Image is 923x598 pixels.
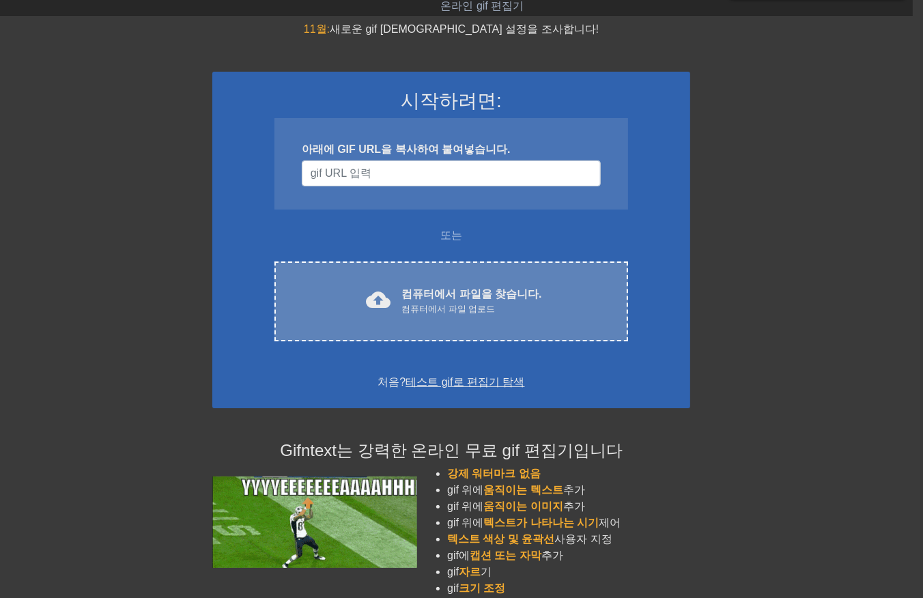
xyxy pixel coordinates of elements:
[302,141,601,158] div: 아래에 GIF URL을 복사하여 붙여넣습니다.
[304,23,330,35] span: 11월:
[230,374,672,390] div: 처음?
[459,566,481,578] span: 자르
[447,498,690,515] li: gif 위에 추가
[302,160,601,186] input: 사용자 이름
[447,468,541,479] span: 강제 워터마크 없음
[447,580,690,597] li: gif
[459,582,505,594] span: 크기 조정
[366,287,390,312] span: cloud_upload
[447,547,690,564] li: gif에 추가
[212,441,690,461] h4: Gifntext는 강력한 온라인 무료 gif 편집기입니다
[484,517,599,528] span: 텍스트가 나타나는 시기
[212,21,690,38] div: 새로운 gif [DEMOGRAPHIC_DATA] 설정을 조사합니다!
[447,482,690,498] li: gif 위에 추가
[447,515,690,531] li: gif 위에 제어
[447,533,554,545] span: 텍스트 색상 및 윤곽선
[484,484,563,496] span: 움직이는 텍스트
[248,227,655,244] div: 또는
[406,376,524,388] a: 테스트 gif로 편집기 탐색
[401,302,541,316] div: 컴퓨터에서 파일 업로드
[447,564,690,580] li: gif 기
[484,500,563,512] span: 움직이는 이미지
[470,550,541,561] span: 캡션 또는 자막
[401,288,541,300] font: 컴퓨터에서 파일을 찾습니다.
[230,89,672,113] h3: 시작하려면:
[447,531,690,547] li: 사용자 지정
[212,476,417,568] img: football_small.gif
